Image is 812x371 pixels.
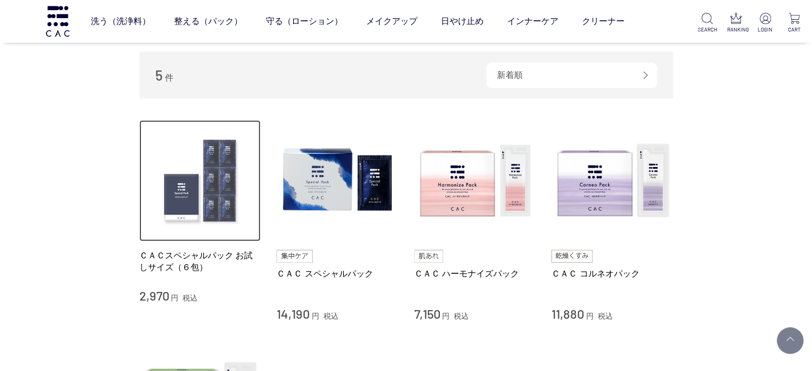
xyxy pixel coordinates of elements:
img: ＣＡＣ スペシャルパック [277,120,398,242]
img: 集中ケア [277,250,313,263]
a: CART [785,13,803,34]
a: ＣＡＣ スペシャルパック [277,268,398,279]
a: 整える（パック） [174,6,242,36]
a: ベース [273,41,296,50]
span: 税込 [183,294,198,302]
span: 2,970 [139,288,169,303]
a: 日やけ止め [441,6,484,36]
a: 洗う（洗浄料） [91,6,151,36]
img: logo [44,6,71,36]
a: リップ [419,41,442,50]
img: 乾燥くすみ [551,250,593,263]
span: 円 [586,312,594,320]
a: ＣＡＣ コルネオパック [551,268,673,279]
span: 11,880 [551,306,584,321]
div: 新着順 [486,62,657,88]
span: 税込 [598,312,613,320]
a: ＣＡＣスペシャルパック お試しサイズ（６包） [139,250,261,273]
a: メイクアップ [366,6,417,36]
img: ＣＡＣスペシャルパック お試しサイズ（６包） [139,120,261,242]
a: RANKING [727,13,746,34]
a: アイ [314,41,329,50]
span: 円 [442,312,450,320]
span: 税込 [324,312,338,320]
a: LOGIN [756,13,775,34]
p: CART [785,26,803,34]
span: 件 [165,73,174,82]
p: SEARCH [698,26,716,34]
img: ＣＡＣ コルネオパック [551,120,673,242]
a: ＣＡＣ ハーモナイズパック [414,268,536,279]
a: 守る（ローション） [266,6,343,36]
span: 円 [171,294,178,302]
span: 7,150 [414,306,440,321]
a: フェイスカラー [348,41,400,50]
img: ＣＡＣ ハーモナイズパック [414,120,536,242]
p: LOGIN [756,26,775,34]
span: 税込 [454,312,469,320]
span: 5 [155,67,163,83]
p: RANKING [727,26,746,34]
span: 円 [312,312,319,320]
img: 肌あれ [414,250,443,263]
a: クリーナー [582,6,625,36]
span: 14,190 [277,306,310,321]
a: インナーケア [507,6,558,36]
a: SEARCH [698,13,716,34]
